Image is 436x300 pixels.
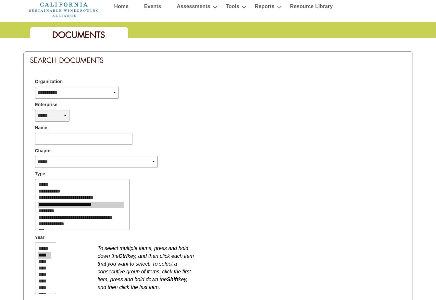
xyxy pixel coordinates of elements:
span: Organization [35,78,63,85]
b: Shift [167,277,179,282]
b: Ctrl [118,253,128,259]
span: Year [35,234,45,241]
div: To select multiple items, press and hold down the key, and then click each item that you want to ... [98,241,195,291]
span: Chapter [35,147,52,154]
span: Name [35,124,47,131]
a: Events [144,2,161,13]
span: Type [35,170,45,177]
a: Resource Library [290,2,333,13]
span: Enterprise [35,101,57,108]
a: Tools [226,2,239,13]
a: Home [114,2,129,13]
a: Reports [255,2,274,13]
div: Search Documents [24,52,413,69]
span: Documents [53,29,106,41]
a: Assessments [177,2,210,13]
